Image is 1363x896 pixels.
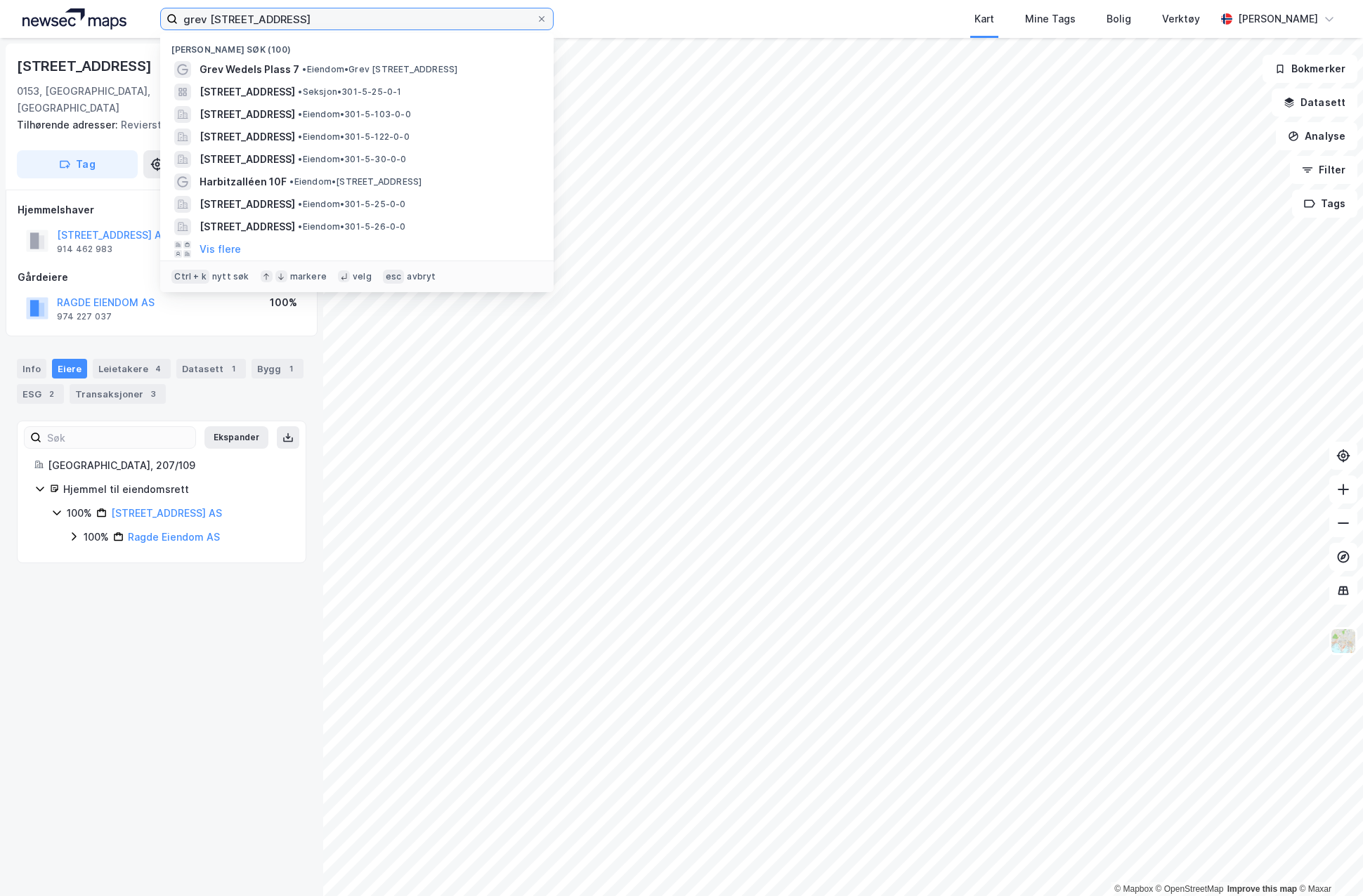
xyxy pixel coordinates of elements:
button: Tag [17,150,138,178]
span: Eiendom • 301-5-30-0-0 [298,154,406,165]
a: Ragde Eiendom AS [128,531,220,543]
div: Kontrollprogram for chat [1293,829,1363,896]
div: Leietakere [93,359,171,378]
span: Eiendom • 301-5-122-0-0 [298,131,409,143]
span: [STREET_ADDRESS] [200,218,295,235]
span: • [298,86,302,97]
div: Bygg [252,359,304,378]
div: nytt søk [212,271,249,282]
div: [GEOGRAPHIC_DATA], 207/109 [48,457,289,474]
div: Datasett [176,359,246,378]
div: Mine Tags [1025,11,1076,27]
div: 100% [84,529,109,546]
span: Eiendom • 301-5-25-0-0 [298,199,405,210]
button: Filter [1290,156,1357,184]
span: [STREET_ADDRESS] [200,129,295,145]
button: Analyse [1276,122,1357,150]
div: Eiere [52,359,87,378]
div: ESG [17,384,64,404]
div: velg [353,271,372,282]
div: 914 462 983 [57,244,112,255]
span: Seksjon • 301-5-25-0-1 [298,86,401,98]
div: markere [290,271,327,282]
span: • [289,176,294,187]
button: Vis flere [200,241,241,258]
div: [PERSON_NAME] søk (100) [160,33,554,58]
iframe: Chat Widget [1293,829,1363,896]
a: Improve this map [1227,884,1297,894]
span: Grev Wedels Plass 7 [200,61,299,78]
div: 100% [270,294,297,311]
a: OpenStreetMap [1156,884,1224,894]
input: Søk [41,427,195,448]
span: [STREET_ADDRESS] [200,151,295,168]
span: • [298,199,302,209]
span: [STREET_ADDRESS] [200,196,295,213]
div: 0153, [GEOGRAPHIC_DATA], [GEOGRAPHIC_DATA] [17,83,194,117]
div: 1 [284,362,298,376]
div: 974 227 037 [57,311,112,322]
span: [STREET_ADDRESS] [200,106,295,123]
div: 2 [44,387,58,401]
span: • [302,64,306,74]
button: Bokmerker [1263,55,1357,83]
div: Gårdeiere [18,269,306,286]
div: Hjemmel til eiendomsrett [63,481,289,498]
div: Hjemmelshaver [18,202,306,218]
span: • [298,131,302,142]
span: • [298,109,302,119]
div: 4 [151,362,165,376]
div: esc [383,270,405,284]
a: Mapbox [1114,884,1153,894]
input: Søk på adresse, matrikkel, gårdeiere, leietakere eller personer [178,8,536,29]
span: • [298,154,302,164]
span: Eiendom • 301-5-103-0-0 [298,109,410,120]
span: Tilhørende adresser: [17,119,121,131]
div: 1 [226,362,240,376]
span: Eiendom • 301-5-26-0-0 [298,221,405,232]
span: • [298,221,302,232]
button: Ekspander [204,426,268,449]
div: Ctrl + k [171,270,209,284]
div: Revierstredet 4, Revierstredet 6 [17,117,295,133]
button: Tags [1292,190,1357,218]
span: Eiendom • Grev [STREET_ADDRESS] [302,64,457,75]
div: Kart [974,11,994,27]
span: [STREET_ADDRESS] [200,84,295,100]
span: Harbitzalléen 10F [200,173,287,190]
div: Transaksjoner [70,384,166,404]
img: Z [1330,628,1357,654]
div: Info [17,359,46,378]
div: avbryt [407,271,436,282]
span: Eiendom • [STREET_ADDRESS] [289,176,422,187]
div: [STREET_ADDRESS] [17,55,155,77]
div: [PERSON_NAME] [1238,11,1318,27]
div: 100% [67,505,92,522]
div: 3 [146,387,160,401]
a: [STREET_ADDRESS] AS [111,507,222,519]
div: Bolig [1107,11,1131,27]
img: logo.a4113a55bc3d86da70a041830d287a7e.svg [22,8,126,29]
div: Verktøy [1162,11,1200,27]
button: Datasett [1272,88,1357,117]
